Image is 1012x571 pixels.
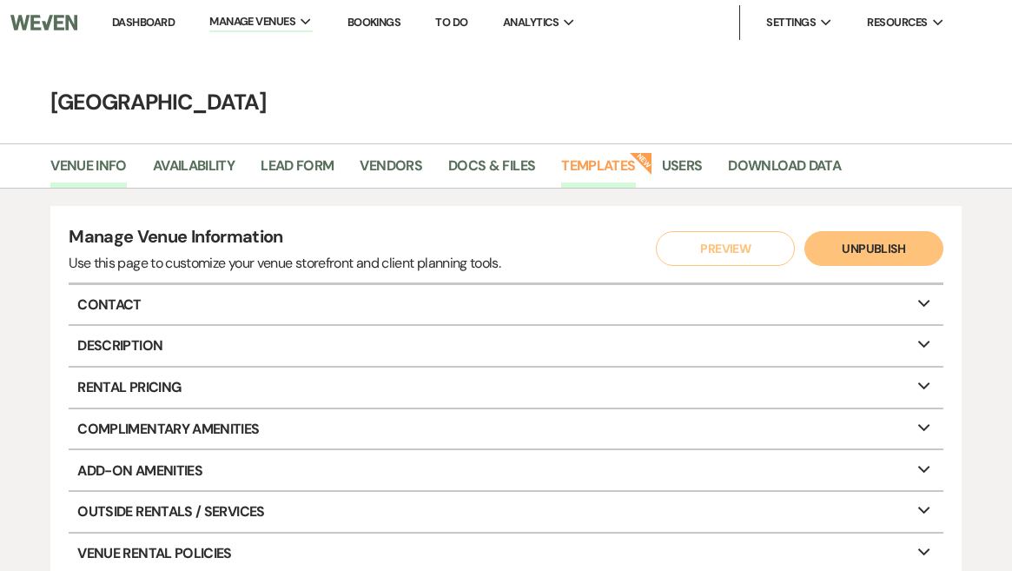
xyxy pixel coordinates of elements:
[69,492,943,532] p: Outside Rentals / Services
[69,253,500,274] div: Use this page to customize your venue storefront and client planning tools.
[112,15,175,30] a: Dashboard
[766,14,816,31] span: Settings
[153,155,235,188] a: Availability
[435,15,467,30] a: To Do
[448,155,535,188] a: Docs & Files
[69,409,943,449] p: Complimentary Amenities
[209,13,295,30] span: Manage Venues
[503,14,559,31] span: Analytics
[629,150,653,175] strong: New
[69,285,943,325] p: Contact
[10,4,77,41] img: Weven Logo
[69,450,943,490] p: Add-On Amenities
[656,231,795,266] button: Preview
[69,368,943,408] p: Rental Pricing
[69,326,943,366] p: Description
[662,155,703,188] a: Users
[50,155,127,188] a: Venue Info
[69,224,500,253] h4: Manage Venue Information
[804,231,943,266] button: Unpublish
[261,155,334,188] a: Lead Form
[360,155,422,188] a: Vendors
[867,14,927,31] span: Resources
[561,155,635,188] a: Templates
[728,155,841,188] a: Download Data
[347,15,401,30] a: Bookings
[652,231,791,266] a: Preview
